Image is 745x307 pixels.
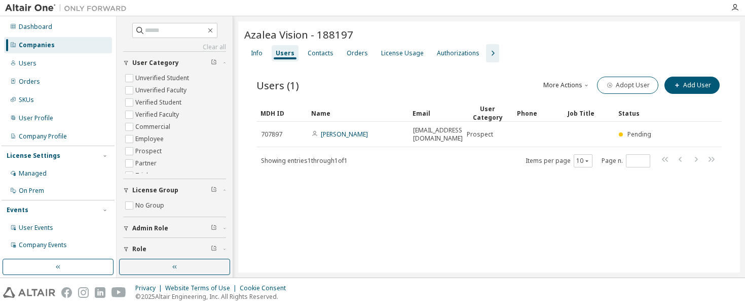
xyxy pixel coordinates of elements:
[664,77,720,94] button: Add User
[413,126,464,143] span: [EMAIL_ADDRESS][DOMAIN_NAME]
[211,224,217,232] span: Clear filter
[240,284,292,292] div: Cookie Consent
[135,145,164,157] label: Prospect
[123,52,226,74] button: User Category
[123,238,226,260] button: Role
[123,217,226,240] button: Admin Role
[19,41,55,49] div: Companies
[5,3,132,13] img: Altair One
[276,49,294,57] div: Users
[466,105,509,122] div: User Category
[19,96,34,104] div: SKUs
[256,78,299,92] span: Users (1)
[19,78,40,86] div: Orders
[19,187,44,195] div: On Prem
[19,132,67,141] div: Company Profile
[135,96,183,109] label: Verified Student
[467,130,493,139] span: Prospect
[123,179,226,201] button: License Group
[627,130,651,139] span: Pending
[211,245,217,253] span: Clear filter
[211,186,217,194] span: Clear filter
[347,49,368,57] div: Orders
[123,43,226,51] a: Clear all
[135,133,166,145] label: Employee
[542,77,591,94] button: More Actions
[260,105,303,121] div: MDH ID
[517,105,560,121] div: Phone
[568,105,610,121] div: Job Title
[19,169,47,178] div: Managed
[61,287,72,298] img: facebook.svg
[95,287,105,298] img: linkedin.svg
[135,121,172,133] label: Commercial
[602,154,650,167] span: Page n.
[135,157,159,169] label: Partner
[19,23,52,31] div: Dashboard
[576,157,590,165] button: 10
[135,72,191,84] label: Unverified Student
[135,84,189,96] label: Unverified Faculty
[261,130,282,139] span: 707897
[7,152,60,160] div: License Settings
[132,186,178,194] span: License Group
[413,105,458,121] div: Email
[132,245,146,253] span: Role
[78,287,89,298] img: instagram.svg
[19,114,53,122] div: User Profile
[7,206,28,214] div: Events
[135,199,166,212] label: No Group
[19,59,36,67] div: Users
[111,287,126,298] img: youtube.svg
[381,49,424,57] div: License Usage
[437,49,479,57] div: Authorizations
[261,156,348,165] span: Showing entries 1 through 1 of 1
[244,27,353,42] span: Azalea Vision - 188197
[132,224,168,232] span: Admin Role
[135,109,181,121] label: Verified Faculty
[135,169,150,182] label: Trial
[211,59,217,67] span: Clear filter
[132,59,179,67] span: User Category
[19,224,53,232] div: User Events
[3,287,55,298] img: altair_logo.svg
[135,292,292,301] p: © 2025 Altair Engineering, Inc. All Rights Reserved.
[135,284,165,292] div: Privacy
[165,284,240,292] div: Website Terms of Use
[526,154,592,167] span: Items per page
[618,105,661,121] div: Status
[308,49,333,57] div: Contacts
[321,130,368,139] a: [PERSON_NAME]
[251,49,263,57] div: Info
[311,105,404,121] div: Name
[19,241,67,249] div: Company Events
[597,77,658,94] button: Adopt User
